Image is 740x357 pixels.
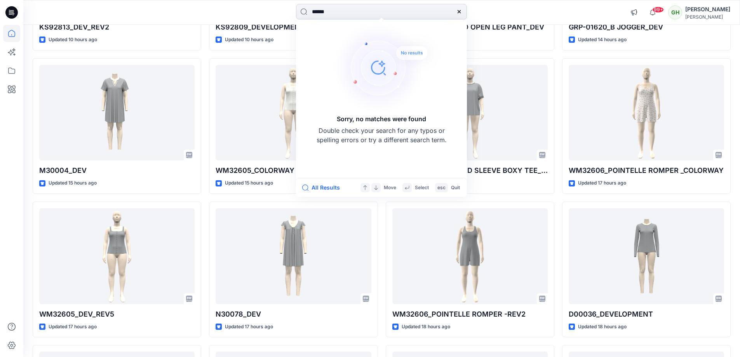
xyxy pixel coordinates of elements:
[415,184,429,192] p: Select
[392,208,548,304] a: WM32606_POINTELLE ROMPER -REV2
[569,208,724,304] a: D00036_DEVELOPMENT
[578,179,626,187] p: Updated 17 hours ago
[668,5,682,19] div: GH
[392,22,548,33] p: GRP-01620_B CUFFED OPEN LEG PANT_DEV
[39,65,195,161] a: M30004_DEV
[216,165,371,176] p: WM32605_COLORWAY
[39,22,195,33] p: KS92813_DEV_REV2
[569,65,724,161] a: WM32606_POINTELLE ROMPER _COLORWAY
[39,208,195,304] a: WM32605_DEV_REV5
[685,5,730,14] div: [PERSON_NAME]
[578,36,627,44] p: Updated 14 hours ago
[216,208,371,304] a: N30078_DEV
[216,22,371,33] p: KS92809_DEVELOPMENT
[392,165,548,176] p: GRP-01620_B LAYERED SLEEVE BOXY TEE_DEV
[578,323,627,331] p: Updated 18 hours ago
[225,323,273,331] p: Updated 17 hours ago
[437,184,446,192] p: esc
[225,179,273,187] p: Updated 15 hours ago
[652,7,664,13] span: 99+
[333,21,442,114] img: Sorry, no matches were found
[451,184,460,192] p: Quit
[39,165,195,176] p: M30004_DEV
[216,65,371,161] a: WM32605_COLORWAY
[49,36,97,44] p: Updated 10 hours ago
[225,36,273,44] p: Updated 10 hours ago
[302,183,345,192] button: All Results
[569,165,724,176] p: WM32606_POINTELLE ROMPER _COLORWAY
[402,323,450,331] p: Updated 18 hours ago
[49,179,97,187] p: Updated 15 hours ago
[569,22,724,33] p: GRP-01620_B JOGGER_DEV
[569,309,724,320] p: D00036_DEVELOPMENT
[216,309,371,320] p: N30078_DEV
[392,65,548,161] a: GRP-01620_B LAYERED SLEEVE BOXY TEE_DEV
[384,184,396,192] p: Move
[39,309,195,320] p: WM32605_DEV_REV5
[49,323,97,331] p: Updated 17 hours ago
[315,126,447,145] p: Double check your search for any typos or spelling errors or try a different search term.
[392,309,548,320] p: WM32606_POINTELLE ROMPER -REV2
[685,14,730,20] div: [PERSON_NAME]
[337,114,426,124] h5: Sorry, no matches were found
